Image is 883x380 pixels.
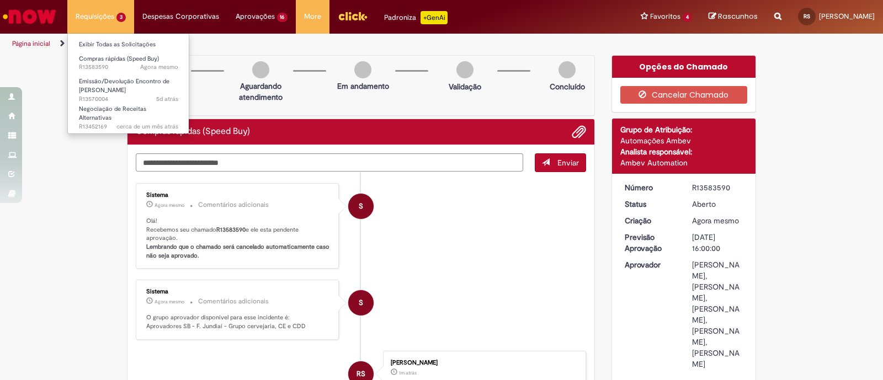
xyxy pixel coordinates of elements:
[709,12,758,22] a: Rascunhos
[535,153,586,172] button: Enviar
[68,76,189,99] a: Aberto R13570004 : Emissão/Devolução Encontro de Contas Fornecedor
[456,61,474,78] img: img-circle-grey.png
[359,290,363,316] span: S
[692,259,743,370] div: [PERSON_NAME], [PERSON_NAME], [PERSON_NAME], [PERSON_NAME], [PERSON_NAME]
[718,11,758,22] span: Rascunhos
[140,63,178,71] time: 30/09/2025 19:00:22
[216,226,246,234] b: R13583590
[146,217,330,260] p: Olá! Recebemos seu chamado e ele esta pendente aprovação.
[692,216,739,226] span: Agora mesmo
[557,158,579,168] span: Enviar
[156,95,178,103] span: 5d atrás
[421,11,448,24] p: +GenAi
[304,11,321,22] span: More
[616,215,684,226] dt: Criação
[612,56,756,78] div: Opções do Chamado
[399,370,417,376] time: 30/09/2025 18:59:41
[354,61,371,78] img: img-circle-grey.png
[348,194,374,219] div: System
[348,290,374,315] div: System
[79,105,146,122] span: Negociação de Receitas Alternativas
[68,103,189,127] a: Aberto R13452169 : Negociação de Receitas Alternativas
[155,298,184,305] time: 30/09/2025 19:00:30
[116,13,126,22] span: 3
[692,182,743,193] div: R13583590
[198,297,269,306] small: Comentários adicionais
[620,86,748,104] button: Cancelar Chamado
[692,199,743,210] div: Aberto
[384,11,448,24] div: Padroniza
[572,125,586,139] button: Adicionar anexos
[692,232,743,254] div: [DATE] 16:00:00
[146,192,330,199] div: Sistema
[620,124,748,135] div: Grupo de Atribuição:
[399,370,417,376] span: 1m atrás
[68,39,189,51] a: Exibir Todas as Solicitações
[616,259,684,270] dt: Aprovador
[76,11,114,22] span: Requisições
[692,215,743,226] div: 30/09/2025 19:00:20
[12,39,50,48] a: Página inicial
[620,135,748,146] div: Automações Ambev
[449,81,481,92] p: Validação
[337,81,389,92] p: Em andamento
[79,95,178,104] span: R13570004
[68,53,189,73] a: Aberto R13583590 : Compras rápidas (Speed Buy)
[616,182,684,193] dt: Número
[692,216,739,226] time: 30/09/2025 19:00:20
[198,200,269,210] small: Comentários adicionais
[804,13,810,20] span: RS
[391,360,575,366] div: [PERSON_NAME]
[620,146,748,157] div: Analista responsável:
[146,313,330,330] p: O grupo aprovador disponível para esse incidente é: Aprovadores SB - F. Jundiaí - Grupo cervejari...
[359,193,363,220] span: S
[650,11,680,22] span: Favoritos
[116,122,178,131] span: cerca de um mês atrás
[156,95,178,103] time: 26/09/2025 11:07:59
[277,13,288,22] span: 16
[116,122,178,131] time: 27/08/2025 12:13:43
[616,232,684,254] dt: Previsão Aprovação
[558,61,576,78] img: img-circle-grey.png
[146,243,331,260] b: Lembrando que o chamado será cancelado automaticamente caso não seja aprovado.
[1,6,58,28] img: ServiceNow
[136,127,250,137] h2: Compras rápidas (Speed Buy) Histórico de tíquete
[550,81,585,92] p: Concluído
[819,12,875,21] span: [PERSON_NAME]
[79,55,159,63] span: Compras rápidas (Speed Buy)
[79,122,178,131] span: R13452169
[620,157,748,168] div: Ambev Automation
[79,63,178,72] span: R13583590
[155,202,184,208] time: 30/09/2025 19:00:33
[146,288,330,295] div: Sistema
[79,77,169,94] span: Emissão/Devolução Encontro de [PERSON_NAME]
[67,33,189,134] ul: Requisições
[236,11,275,22] span: Aprovações
[155,298,184,305] span: Agora mesmo
[252,61,269,78] img: img-circle-grey.png
[142,11,219,22] span: Despesas Corporativas
[234,81,288,103] p: Aguardando atendimento
[140,63,178,71] span: Agora mesmo
[136,153,523,172] textarea: Digite sua mensagem aqui...
[616,199,684,210] dt: Status
[338,8,368,24] img: click_logo_yellow_360x200.png
[155,202,184,208] span: Agora mesmo
[8,34,581,54] ul: Trilhas de página
[683,13,692,22] span: 4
